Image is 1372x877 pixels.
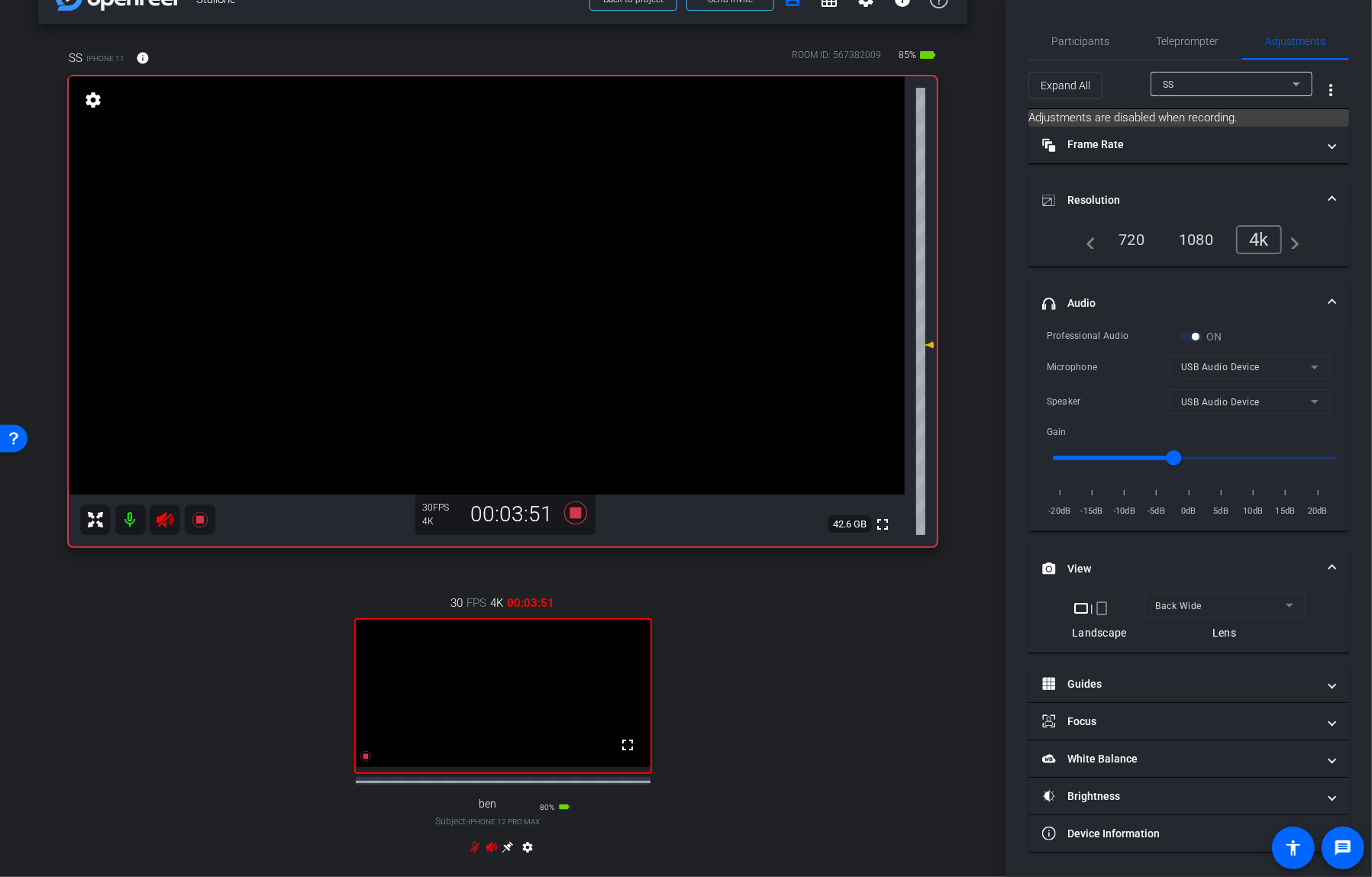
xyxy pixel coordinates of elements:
[1042,137,1317,153] mat-panel-title: Frame Rate
[491,595,504,611] span: 4K
[86,53,124,64] span: iPhone 11
[1305,504,1331,519] span: 20dB
[1028,815,1349,852] mat-expansion-panel-header: Device Information
[1042,561,1317,577] mat-panel-title: View
[1028,225,1349,266] div: Resolution
[461,501,563,527] div: 00:03:51
[1028,593,1349,653] div: View
[1273,504,1299,519] span: 15dB
[1028,328,1349,532] div: Audio
[451,595,463,611] span: 30
[1042,192,1317,208] mat-panel-title: Resolution
[1028,109,1349,127] mat-card: Adjustments are disabled when recording.
[1282,231,1300,249] mat-icon: navigate_next
[1028,740,1349,777] mat-expansion-panel-header: White Balance
[1042,714,1317,730] mat-panel-title: Focus
[1042,295,1317,311] mat-panel-title: Audio
[1072,599,1126,617] div: |
[1028,127,1349,163] mat-expansion-panel-header: Frame Rate
[918,46,937,64] mat-icon: battery_std
[423,501,461,514] div: 30
[541,803,555,811] span: 80%
[1047,360,1169,375] div: Microphone
[1028,778,1349,814] mat-expansion-panel-header: Brightness
[873,515,892,534] mat-icon: fullscreen
[1077,231,1096,249] mat-icon: navigate_before
[1028,72,1102,99] button: Expand All
[1322,81,1340,99] mat-icon: more_vert
[1052,36,1110,47] span: Participants
[1047,424,1180,440] div: Gain
[508,595,555,611] span: 00:03:51
[1028,666,1349,702] mat-expansion-panel-header: Guides
[479,798,497,811] span: ben
[1028,279,1349,328] mat-expansion-panel-header: Audio
[1312,72,1349,108] button: More Options for Adjustments Panel
[1266,36,1326,47] span: Adjustments
[1042,788,1317,804] mat-panel-title: Brightness
[1041,71,1090,100] span: Expand All
[1284,839,1303,857] mat-icon: accessibility
[896,43,918,67] span: 85%
[1047,328,1180,343] div: Professional Audio
[792,48,881,70] div: ROOM ID: 567382009
[1042,676,1317,692] mat-panel-title: Guides
[1042,751,1317,767] mat-panel-title: White Balance
[828,515,872,534] span: 42.6 GB
[1028,176,1349,225] mat-expansion-panel-header: Resolution
[916,336,935,354] mat-icon: -3 dB
[1047,504,1073,519] span: -20dB
[1334,839,1352,857] mat-icon: message
[1157,36,1219,47] span: Teleprompter
[1176,504,1202,519] span: 0dB
[436,814,541,828] span: Subject
[1163,79,1174,90] span: SS
[467,595,487,611] span: FPS
[434,502,450,513] span: FPS
[1072,625,1126,640] div: Landscape
[1047,394,1169,409] div: Speaker
[82,91,104,109] mat-icon: settings
[1203,329,1222,344] label: ON
[1112,504,1138,519] span: -10dB
[1241,504,1267,519] span: 10dB
[69,50,82,66] span: SS
[466,816,469,827] span: -
[1042,826,1317,842] mat-panel-title: Device Information
[1028,703,1349,740] mat-expansion-panel-header: Focus
[1028,544,1349,593] mat-expansion-panel-header: View
[518,841,537,859] mat-icon: settings
[1144,504,1170,519] span: -5dB
[1079,504,1105,519] span: -15dB
[469,817,541,826] span: iPhone 12 Pro Max
[619,736,638,754] mat-icon: fullscreen
[136,51,150,65] mat-icon: info
[558,801,570,813] mat-icon: battery_std
[423,515,461,527] div: 4K
[1208,504,1234,519] span: 5dB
